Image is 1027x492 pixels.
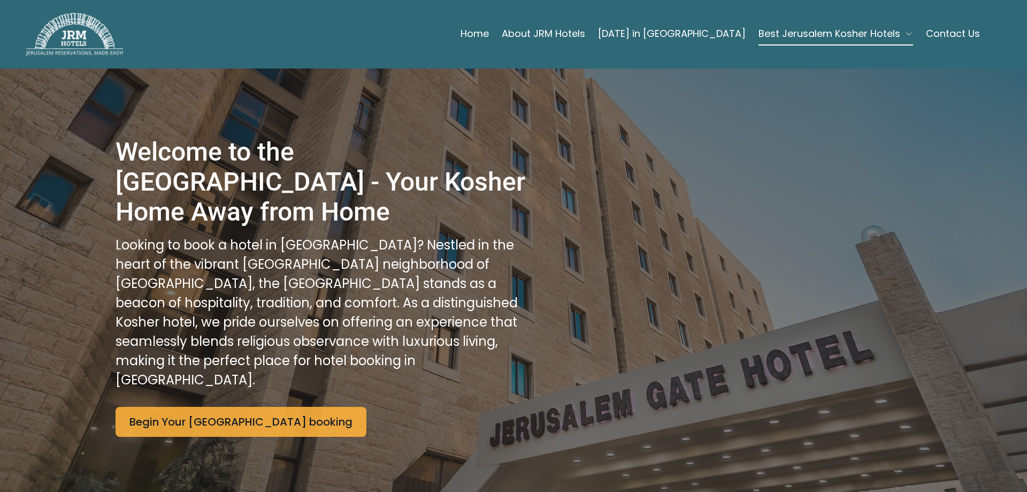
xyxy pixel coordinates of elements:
[926,23,980,44] a: Contact Us
[598,23,746,44] a: [DATE] in [GEOGRAPHIC_DATA]
[116,137,526,227] h1: Welcome to the [GEOGRAPHIC_DATA] - Your Kosher Home Away from Home
[758,23,913,44] button: Best Jerusalem Kosher Hotels
[26,13,123,56] img: JRM Hotels
[116,407,366,437] a: Begin Your [GEOGRAPHIC_DATA] booking
[116,236,526,390] pre: Looking to book a hotel in [GEOGRAPHIC_DATA]? Nestled in the heart of the vibrant [GEOGRAPHIC_DAT...
[502,23,585,44] a: About JRM Hotels
[758,26,900,41] span: Best Jerusalem Kosher Hotels
[461,23,489,44] a: Home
